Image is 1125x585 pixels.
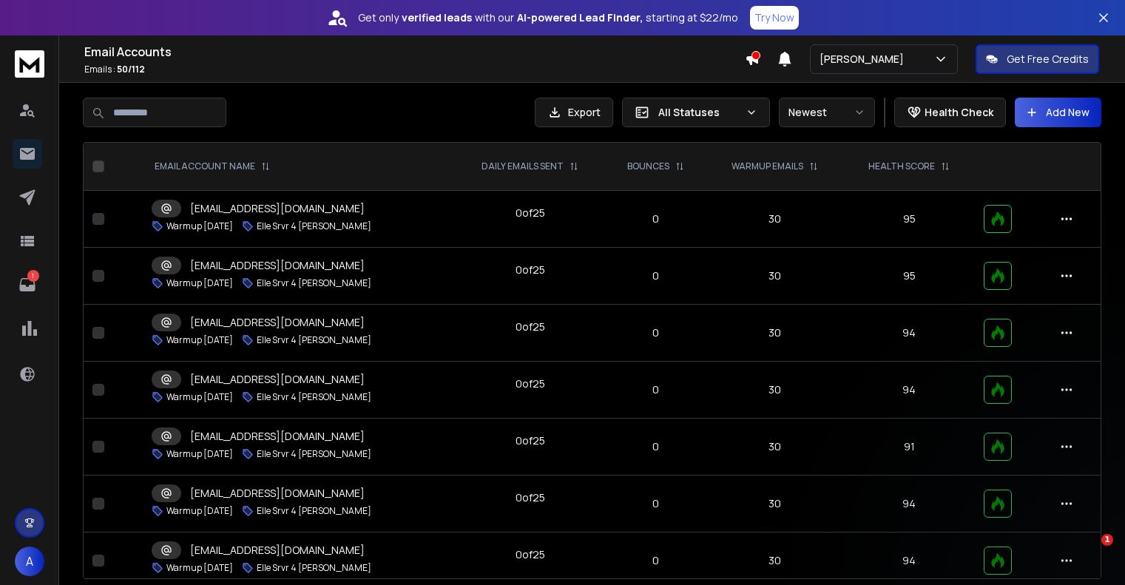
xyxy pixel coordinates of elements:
[166,220,233,232] p: Warmup [DATE]
[84,64,745,75] p: Emails :
[868,160,935,172] p: HEALTH SCORE
[706,191,844,248] td: 30
[779,98,875,127] button: Newest
[190,486,365,501] p: [EMAIL_ADDRESS][DOMAIN_NAME]
[190,429,365,444] p: [EMAIL_ADDRESS][DOMAIN_NAME]
[706,419,844,476] td: 30
[516,433,545,448] div: 0 of 25
[615,439,697,454] p: 0
[615,382,697,397] p: 0
[257,277,371,289] p: Elle Srvr 4 [PERSON_NAME]
[482,160,564,172] p: DAILY EMAILS SENT
[706,248,844,305] td: 30
[166,562,233,574] p: Warmup [DATE]
[844,305,975,362] td: 94
[402,10,472,25] strong: verified leads
[516,263,545,277] div: 0 of 25
[615,496,697,511] p: 0
[1071,534,1107,569] iframe: Intercom live chat
[615,553,697,568] p: 0
[1015,98,1101,127] button: Add New
[257,220,371,232] p: Elle Srvr 4 [PERSON_NAME]
[925,105,993,120] p: Health Check
[190,543,365,558] p: [EMAIL_ADDRESS][DOMAIN_NAME]
[1101,534,1113,546] span: 1
[615,325,697,340] p: 0
[358,10,738,25] p: Get only with our starting at $22/mo
[706,305,844,362] td: 30
[166,277,233,289] p: Warmup [DATE]
[976,44,1099,74] button: Get Free Credits
[615,268,697,283] p: 0
[166,334,233,346] p: Warmup [DATE]
[257,334,371,346] p: Elle Srvr 4 [PERSON_NAME]
[155,160,270,172] div: EMAIL ACCOUNT NAME
[190,258,365,273] p: [EMAIL_ADDRESS][DOMAIN_NAME]
[190,372,365,387] p: [EMAIL_ADDRESS][DOMAIN_NAME]
[706,362,844,419] td: 30
[190,201,365,216] p: [EMAIL_ADDRESS][DOMAIN_NAME]
[257,562,371,574] p: Elle Srvr 4 [PERSON_NAME]
[117,63,145,75] span: 50 / 112
[516,376,545,391] div: 0 of 25
[257,391,371,403] p: Elle Srvr 4 [PERSON_NAME]
[820,52,910,67] p: [PERSON_NAME]
[257,505,371,517] p: Elle Srvr 4 [PERSON_NAME]
[15,547,44,576] button: A
[516,490,545,505] div: 0 of 25
[844,248,975,305] td: 95
[257,448,371,460] p: Elle Srvr 4 [PERSON_NAME]
[166,391,233,403] p: Warmup [DATE]
[732,160,803,172] p: WARMUP EMAILS
[535,98,613,127] button: Export
[516,319,545,334] div: 0 of 25
[190,315,365,330] p: [EMAIL_ADDRESS][DOMAIN_NAME]
[844,419,975,476] td: 91
[1007,52,1089,67] p: Get Free Credits
[615,212,697,226] p: 0
[516,206,545,220] div: 0 of 25
[844,191,975,248] td: 95
[627,160,669,172] p: BOUNCES
[706,476,844,532] td: 30
[754,10,794,25] p: Try Now
[13,270,42,300] a: 1
[15,50,44,78] img: logo
[844,362,975,419] td: 94
[84,43,745,61] h1: Email Accounts
[516,547,545,562] div: 0 of 25
[166,505,233,517] p: Warmup [DATE]
[27,270,39,282] p: 1
[750,6,799,30] button: Try Now
[658,105,740,120] p: All Statuses
[517,10,643,25] strong: AI-powered Lead Finder,
[894,98,1006,127] button: Health Check
[166,448,233,460] p: Warmup [DATE]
